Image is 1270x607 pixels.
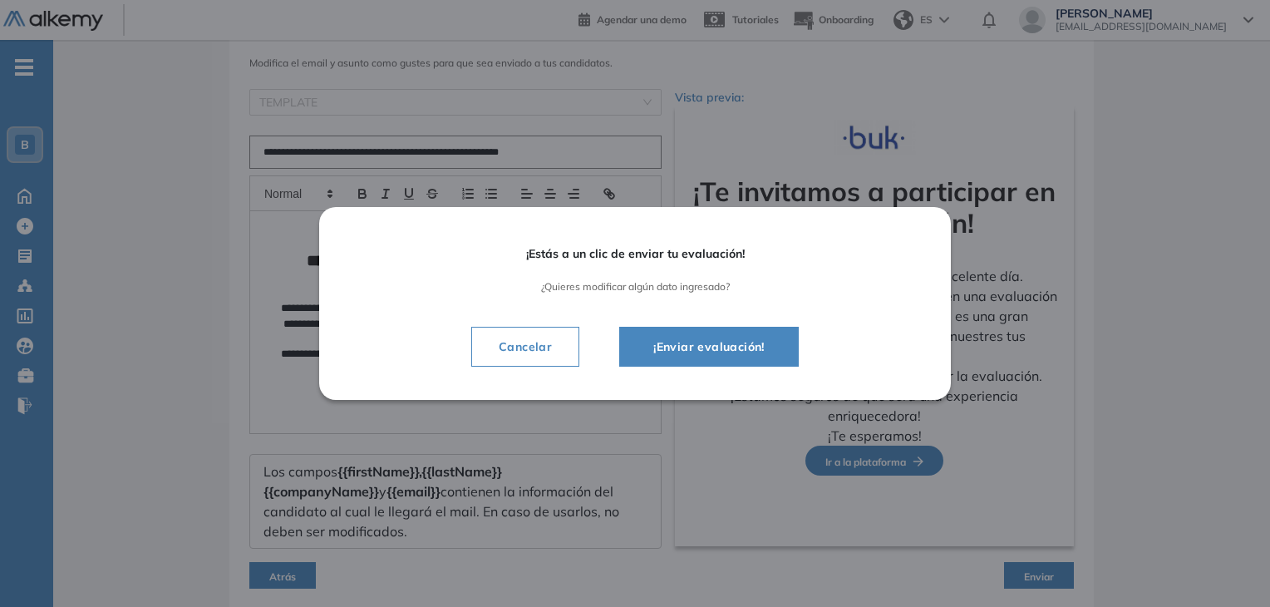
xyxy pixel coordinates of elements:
button: Cancelar [471,327,579,367]
button: ¡Enviar evaluación! [619,327,799,367]
span: ¡Enviar evaluación! [640,337,778,357]
span: Cancelar [485,337,565,357]
div: Widget de chat [1187,527,1270,607]
span: ¿Quieres modificar algún dato ingresado? [366,281,904,293]
span: ¡Estás a un clic de enviar tu evaluación! [366,247,904,261]
iframe: Chat Widget [1187,527,1270,607]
